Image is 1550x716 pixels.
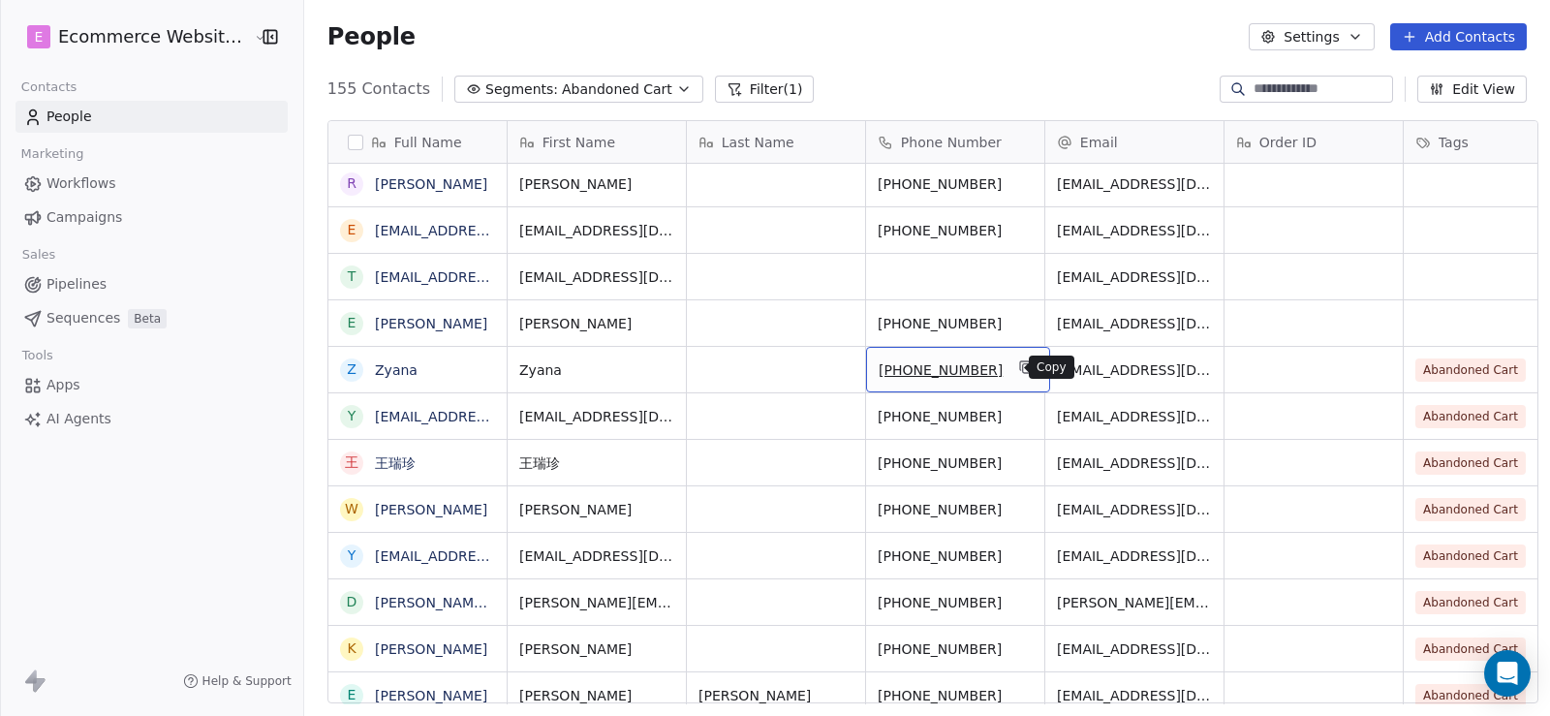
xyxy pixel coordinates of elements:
[1057,453,1212,473] span: [EMAIL_ADDRESS][DOMAIN_NAME]
[715,76,815,103] button: Filter(1)
[508,121,686,163] div: First Name
[327,22,416,51] span: People
[23,20,240,53] button: EEcommerce Website Builder
[1057,221,1212,240] span: [EMAIL_ADDRESS][DOMAIN_NAME]
[13,140,92,169] span: Marketing
[15,202,288,233] a: Campaigns
[1037,359,1067,375] p: Copy
[375,409,612,424] a: [EMAIL_ADDRESS][DOMAIN_NAME]
[1057,593,1212,612] span: [PERSON_NAME][EMAIL_ADDRESS][DOMAIN_NAME]
[878,453,1033,473] span: [PHONE_NUMBER]
[375,269,612,285] a: [EMAIL_ADDRESS][DOMAIN_NAME]
[878,686,1033,705] span: [PHONE_NUMBER]
[519,314,674,333] span: [PERSON_NAME]
[348,266,356,287] div: t
[1417,76,1527,103] button: Edit View
[1415,451,1526,475] span: Abandoned Cart
[1415,591,1526,614] span: Abandoned Cart
[347,220,356,240] div: e
[346,592,356,612] div: d
[1259,133,1317,152] span: Order ID
[1057,546,1212,566] span: [EMAIL_ADDRESS][DOMAIN_NAME]
[1415,638,1526,661] span: Abandoned Cart
[375,641,487,657] a: [PERSON_NAME]
[1057,174,1212,194] span: [EMAIL_ADDRESS][DOMAIN_NAME]
[46,173,116,194] span: Workflows
[1057,686,1212,705] span: [EMAIL_ADDRESS][DOMAIN_NAME]
[1415,358,1526,382] span: Abandoned Cart
[698,686,853,705] span: [PERSON_NAME]
[375,223,612,238] a: [EMAIL_ADDRESS][DOMAIN_NAME]
[519,686,674,705] span: [PERSON_NAME]
[542,133,615,152] span: First Name
[1484,650,1531,697] div: Open Intercom Messenger
[347,685,356,705] div: E
[1057,267,1212,287] span: [EMAIL_ADDRESS][DOMAIN_NAME]
[347,173,356,194] div: R
[878,500,1033,519] span: [PHONE_NUMBER]
[519,639,674,659] span: [PERSON_NAME]
[14,341,61,370] span: Tools
[128,309,167,328] span: Beta
[519,221,674,240] span: [EMAIL_ADDRESS][DOMAIN_NAME]
[348,545,356,566] div: y
[15,268,288,300] a: Pipelines
[1415,545,1526,568] span: Abandoned Cart
[519,453,674,473] span: 王瑞珍
[202,673,292,689] span: Help & Support
[14,240,64,269] span: Sales
[327,78,430,101] span: 155 Contacts
[519,593,674,612] span: [PERSON_NAME][EMAIL_ADDRESS][DOMAIN_NAME]
[345,452,358,473] div: 王
[375,455,416,471] a: 王瑞珍
[866,121,1044,163] div: Phone Number
[15,168,288,200] a: Workflows
[878,407,1033,426] span: [PHONE_NUMBER]
[519,546,674,566] span: [EMAIL_ADDRESS][DOMAIN_NAME]
[1415,498,1526,521] span: Abandoned Cart
[1390,23,1527,50] button: Add Contacts
[348,406,356,426] div: y
[46,207,122,228] span: Campaigns
[347,638,356,659] div: K
[878,174,1033,194] span: [PHONE_NUMBER]
[345,499,358,519] div: W
[183,673,292,689] a: Help & Support
[519,500,674,519] span: [PERSON_NAME]
[15,369,288,401] a: Apps
[46,375,80,395] span: Apps
[1057,500,1212,519] span: [EMAIL_ADDRESS][DOMAIN_NAME]
[1057,407,1212,426] span: [EMAIL_ADDRESS][DOMAIN_NAME]
[722,133,794,152] span: Last Name
[15,101,288,133] a: People
[1415,405,1526,428] span: Abandoned Cart
[485,79,558,100] span: Segments:
[394,133,462,152] span: Full Name
[519,267,674,287] span: [EMAIL_ADDRESS][DOMAIN_NAME]
[375,502,487,517] a: [PERSON_NAME]
[375,688,487,703] a: [PERSON_NAME]
[46,274,107,295] span: Pipelines
[15,403,288,435] a: AI Agents
[1045,121,1224,163] div: Email
[1249,23,1374,50] button: Settings
[375,595,725,610] a: [PERSON_NAME][EMAIL_ADDRESS][DOMAIN_NAME]
[1057,360,1212,380] span: [EMAIL_ADDRESS][DOMAIN_NAME]
[1224,121,1403,163] div: Order ID
[46,308,120,328] span: Sequences
[46,107,92,127] span: People
[1080,133,1118,152] span: Email
[58,24,249,49] span: Ecommerce Website Builder
[687,121,865,163] div: Last Name
[1057,639,1212,659] span: [EMAIL_ADDRESS][DOMAIN_NAME]
[878,221,1033,240] span: [PHONE_NUMBER]
[375,176,487,192] a: [PERSON_NAME]
[328,121,507,163] div: Full Name
[15,302,288,334] a: SequencesBeta
[46,409,111,429] span: AI Agents
[13,73,85,102] span: Contacts
[878,593,1033,612] span: [PHONE_NUMBER]
[879,360,1003,380] span: [PHONE_NUMBER]
[1439,133,1469,152] span: Tags
[347,359,356,380] div: Z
